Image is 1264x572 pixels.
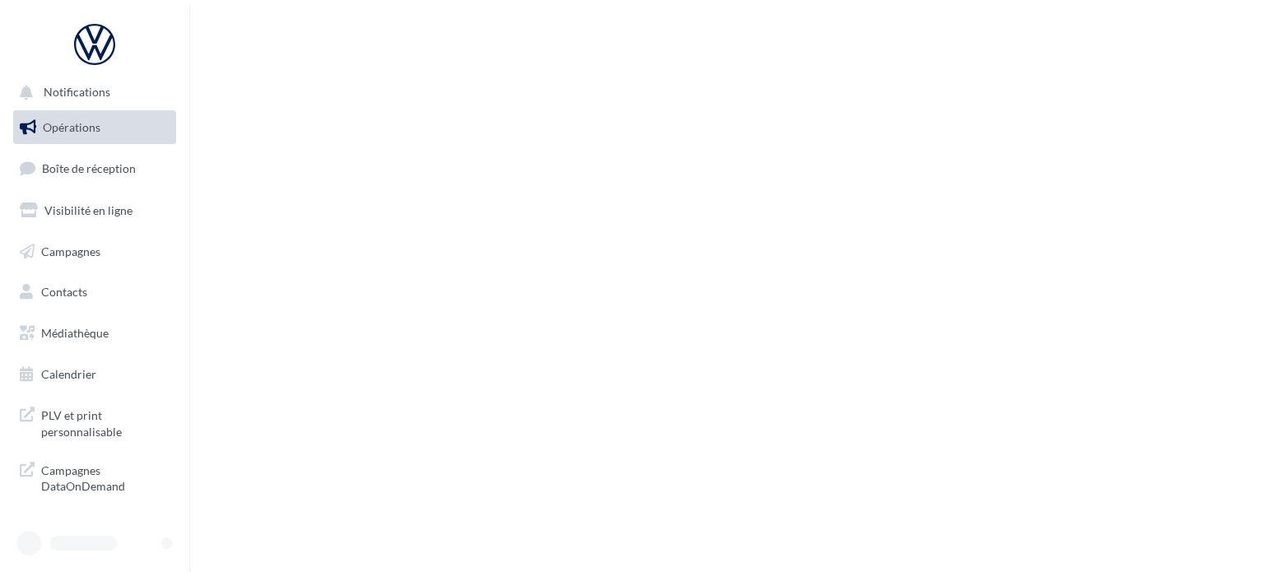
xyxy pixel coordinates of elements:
span: Visibilité en ligne [44,203,132,217]
a: Contacts [10,275,179,309]
span: Notifications [44,86,110,100]
a: PLV et print personnalisable [10,398,179,446]
span: PLV et print personnalisable [41,404,170,439]
span: Contacts [41,285,87,299]
span: Campagnes DataOnDemand [41,459,170,495]
a: Visibilité en ligne [10,193,179,228]
a: Campagnes [10,235,179,269]
span: Médiathèque [41,326,109,340]
a: Médiathèque [10,316,179,351]
a: Campagnes DataOnDemand [10,453,179,501]
a: Opérations [10,110,179,145]
span: Calendrier [41,367,96,381]
span: Campagnes [41,244,100,258]
span: Boîte de réception [42,161,136,175]
a: Calendrier [10,357,179,392]
a: Boîte de réception [10,151,179,186]
span: Opérations [43,120,100,134]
